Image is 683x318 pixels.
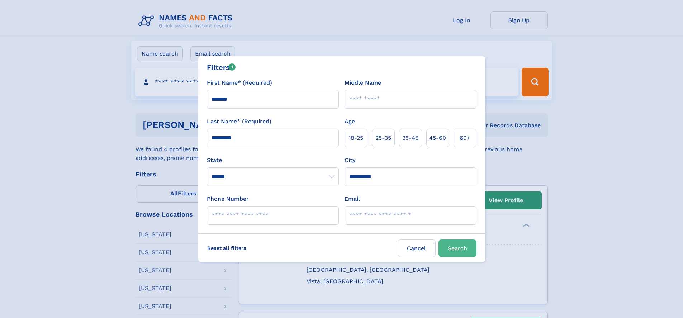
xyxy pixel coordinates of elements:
[402,134,418,142] span: 35‑45
[207,156,339,165] label: State
[207,62,236,73] div: Filters
[398,239,436,257] label: Cancel
[345,79,381,87] label: Middle Name
[348,134,363,142] span: 18‑25
[429,134,446,142] span: 45‑60
[203,239,251,257] label: Reset all filters
[207,195,249,203] label: Phone Number
[460,134,470,142] span: 60+
[345,156,355,165] label: City
[207,117,271,126] label: Last Name* (Required)
[438,239,476,257] button: Search
[345,117,355,126] label: Age
[375,134,391,142] span: 25‑35
[345,195,360,203] label: Email
[207,79,272,87] label: First Name* (Required)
